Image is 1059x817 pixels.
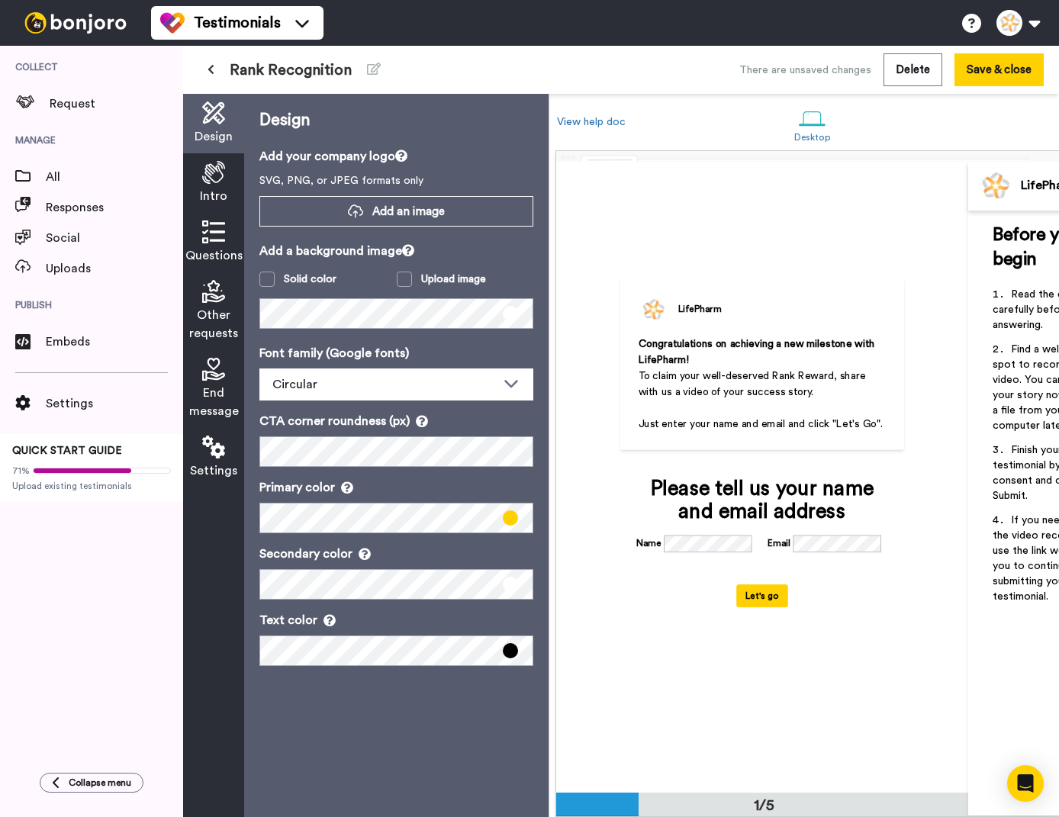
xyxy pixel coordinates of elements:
img: tm-color.svg [160,11,185,35]
button: Save & close [954,53,1044,86]
span: All [46,168,183,186]
button: Add an image [259,196,533,227]
span: Circular [272,378,317,391]
p: Secondary color [259,545,533,563]
p: CTA corner roundness (px) [259,412,533,430]
span: Other requests [189,306,238,343]
span: Collapse menu [69,777,131,789]
span: To claim your well-deserved Rank Reward, share with us a video of your success story. [639,371,869,397]
div: There are unsaved changes [739,63,871,78]
span: End message [189,384,239,420]
span: Settings [46,394,183,413]
span: QUICK START GUIDE [12,445,122,456]
button: Delete [884,53,942,86]
div: Desktop [794,132,830,143]
span: Questions [185,246,243,265]
label: Name [636,536,661,550]
span: Testimonials [194,12,281,34]
div: Solid color [284,272,336,287]
p: Font family (Google fonts) [259,344,533,362]
span: Upload existing testimonials [12,480,171,492]
span: Request [50,95,183,113]
p: Text color [259,611,533,629]
button: Collapse menu [40,773,143,793]
p: Design [259,109,533,132]
span: Settings [190,462,237,480]
div: 1/5 [727,795,800,816]
span: Design [195,127,233,146]
div: Please tell us your name and email address [636,478,889,523]
span: Intro [200,187,227,205]
p: Add your company logo [259,147,533,166]
div: Open Intercom Messenger [1007,765,1044,802]
p: SVG, PNG, or JPEG formats only [259,173,533,188]
label: Email [768,536,790,550]
div: LifePharm [678,303,721,317]
span: Rank Recognition [230,60,352,81]
img: Profile Image [977,168,1013,204]
span: Just enter your name and email and click "Let's Go". [639,419,884,429]
span: Social [46,229,183,247]
img: bj-logo-header-white.svg [18,12,133,34]
div: Upload image [421,272,486,287]
span: Embeds [46,333,183,351]
span: Uploads [46,259,183,278]
span: Add an image [372,204,445,220]
p: Primary color [259,478,533,497]
a: View help doc [557,117,626,127]
span: 71% [12,465,30,477]
button: Let's go [736,584,788,607]
span: Congratulations on achieving a new milestone with LifePharm! [639,339,878,365]
a: Desktop [787,98,838,150]
p: Add a background image [259,242,533,260]
span: Responses [46,198,183,217]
